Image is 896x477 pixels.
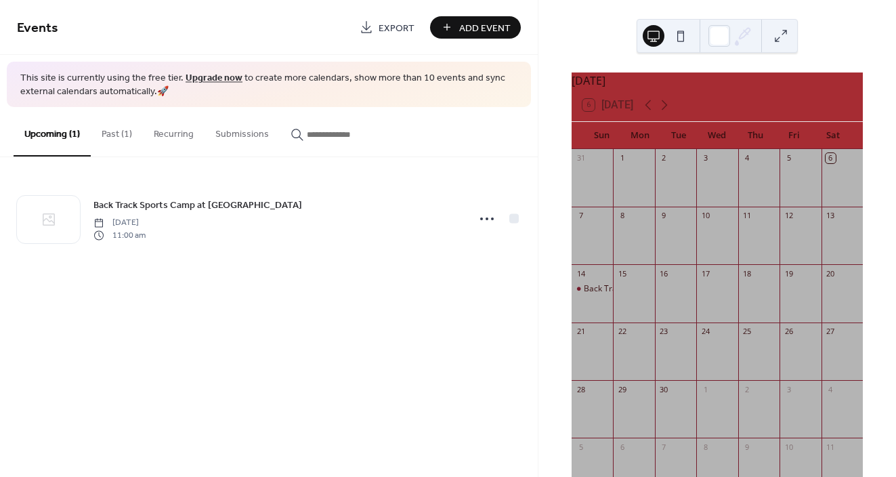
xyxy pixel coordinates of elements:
[576,268,586,278] div: 14
[93,197,302,213] a: Back Track Sports Camp at [GEOGRAPHIC_DATA]
[775,122,813,149] div: Fri
[784,327,794,337] div: 26
[659,384,669,394] div: 30
[572,283,613,295] div: Back Track Sports Camp at Charlestown Track
[659,327,669,337] div: 23
[742,268,752,278] div: 18
[617,384,627,394] div: 29
[576,442,586,452] div: 5
[617,153,627,163] div: 1
[14,107,91,157] button: Upcoming (1)
[700,442,710,452] div: 8
[93,229,146,241] span: 11:00 am
[742,384,752,394] div: 2
[813,122,852,149] div: Sat
[826,268,836,278] div: 20
[582,122,621,149] div: Sun
[736,122,775,149] div: Thu
[700,153,710,163] div: 3
[826,327,836,337] div: 27
[143,107,205,155] button: Recurring
[205,107,280,155] button: Submissions
[659,442,669,452] div: 7
[617,442,627,452] div: 6
[784,211,794,221] div: 12
[700,268,710,278] div: 17
[742,442,752,452] div: 9
[659,268,669,278] div: 16
[17,15,58,41] span: Events
[659,153,669,163] div: 2
[93,217,146,229] span: [DATE]
[459,21,511,35] span: Add Event
[700,211,710,221] div: 10
[576,384,586,394] div: 28
[617,268,627,278] div: 15
[784,442,794,452] div: 10
[430,16,521,39] button: Add Event
[617,211,627,221] div: 8
[742,327,752,337] div: 25
[186,69,242,87] a: Upgrade now
[700,384,710,394] div: 1
[91,107,143,155] button: Past (1)
[617,327,627,337] div: 22
[576,327,586,337] div: 21
[576,211,586,221] div: 7
[349,16,425,39] a: Export
[584,283,769,295] div: Back Track Sports Camp at [GEOGRAPHIC_DATA]
[20,72,517,98] span: This site is currently using the free tier. to create more calendars, show more than 10 events an...
[826,442,836,452] div: 11
[660,122,698,149] div: Tue
[698,122,736,149] div: Wed
[93,199,302,213] span: Back Track Sports Camp at [GEOGRAPHIC_DATA]
[826,153,836,163] div: 6
[659,211,669,221] div: 9
[572,72,863,89] div: [DATE]
[379,21,414,35] span: Export
[621,122,660,149] div: Mon
[576,153,586,163] div: 31
[700,327,710,337] div: 24
[826,211,836,221] div: 13
[742,211,752,221] div: 11
[784,384,794,394] div: 3
[784,268,794,278] div: 19
[784,153,794,163] div: 5
[742,153,752,163] div: 4
[826,384,836,394] div: 4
